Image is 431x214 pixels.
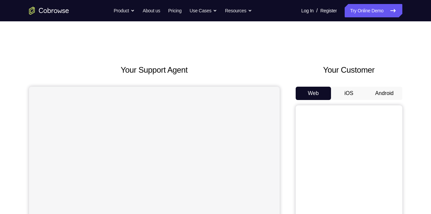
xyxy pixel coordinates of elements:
[190,4,217,17] button: Use Cases
[143,4,160,17] a: About us
[320,4,337,17] a: Register
[301,4,314,17] a: Log In
[296,87,331,100] button: Web
[29,64,280,76] h2: Your Support Agent
[29,7,69,15] a: Go to the home page
[225,4,252,17] button: Resources
[168,4,181,17] a: Pricing
[316,7,318,15] span: /
[367,87,402,100] button: Android
[114,4,135,17] button: Product
[331,87,367,100] button: iOS
[296,64,402,76] h2: Your Customer
[345,4,402,17] a: Try Online Demo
